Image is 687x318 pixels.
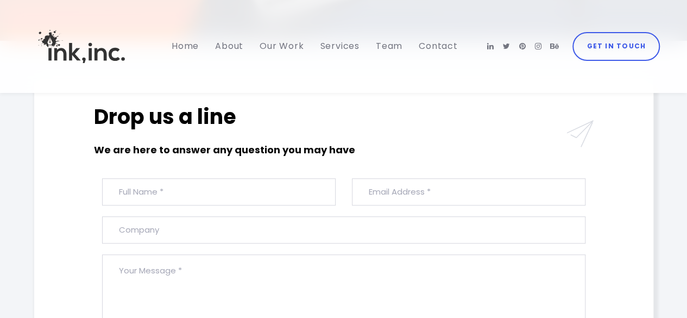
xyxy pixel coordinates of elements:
[376,40,402,52] span: Team
[320,40,359,52] span: Services
[102,216,585,244] input: Company
[94,103,387,130] h2: Drop us a line
[94,142,387,158] h6: We are here to answer any question you may have
[215,40,243,52] span: About
[260,40,304,52] span: Our Work
[419,40,458,52] span: Contact
[587,40,645,53] span: Get in Touch
[172,40,199,52] span: Home
[572,32,660,60] a: Get in Touch
[352,178,585,205] input: Email Address *
[27,10,136,83] img: Ink, Inc. | Marketing Agency
[102,178,336,205] input: Full Name *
